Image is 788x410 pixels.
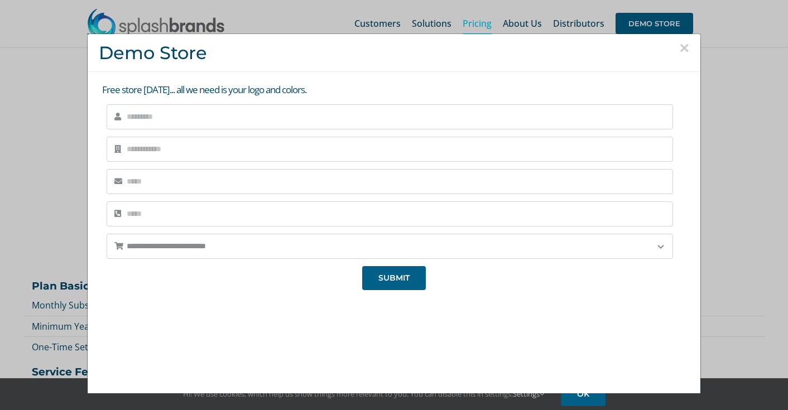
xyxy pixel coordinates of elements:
h3: Demo Store [99,42,689,63]
button: Close [679,40,689,56]
p: Free store [DATE]... all we need is your logo and colors. [102,83,689,97]
span: SUBMIT [378,273,410,283]
button: SUBMIT [362,266,426,290]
